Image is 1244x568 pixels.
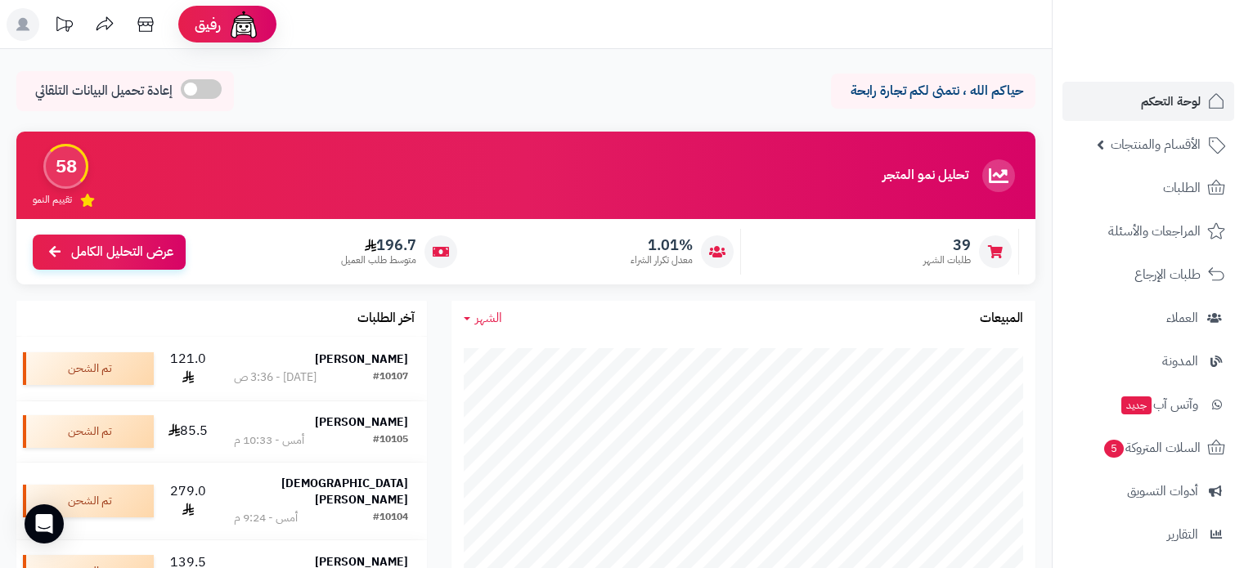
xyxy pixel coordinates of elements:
a: عرض التحليل الكامل [33,235,186,270]
h3: تحليل نمو المتجر [882,168,968,183]
span: إعادة تحميل البيانات التلقائي [35,82,173,101]
a: لوحة التحكم [1062,82,1234,121]
span: وآتس آب [1120,393,1198,416]
span: عرض التحليل الكامل [71,243,173,262]
span: 39 [923,236,971,254]
div: تم الشحن [23,485,154,517]
span: العملاء [1166,306,1198,329]
span: متوسط طلب العميل [341,253,416,267]
a: الشهر [464,309,502,328]
span: أدوات التسويق [1127,480,1198,503]
span: المدونة [1162,350,1198,373]
p: حياكم الله ، نتمنى لكم تجارة رابحة [843,82,1023,101]
a: التقارير [1062,515,1234,554]
strong: [PERSON_NAME] [315,414,408,431]
img: logo-2.png [1133,12,1228,47]
a: العملاء [1062,298,1234,338]
span: معدل تكرار الشراء [631,253,693,267]
span: 196.7 [341,236,416,254]
span: جديد [1121,396,1152,414]
a: طلبات الإرجاع [1062,255,1234,294]
a: السلات المتروكة5 [1062,428,1234,467]
h3: آخر الطلبات [357,311,415,326]
h3: المبيعات [980,311,1023,326]
td: 85.5 [160,401,215,462]
div: #10107 [373,369,408,386]
div: أمس - 10:33 م [234,432,304,449]
div: تم الشحن [23,352,154,385]
span: لوحة التحكم [1141,90,1201,113]
strong: [PERSON_NAME] [315,351,408,368]
span: تقييم النمو [33,193,72,207]
div: [DATE] - 3:36 ص [234,369,317,386]
span: طلبات الإرجاع [1134,263,1201,286]
span: 1.01% [631,236,693,254]
div: تم الشحن [23,415,154,448]
a: وآتس آبجديد [1062,385,1234,424]
span: السلات المتروكة [1103,436,1201,459]
td: 279.0 [160,463,215,539]
span: الطلبات [1163,177,1201,199]
span: المراجعات والأسئلة [1108,220,1201,243]
a: أدوات التسويق [1062,472,1234,511]
a: المدونة [1062,342,1234,381]
span: رفيق [195,15,221,34]
span: الأقسام والمنتجات [1111,133,1201,156]
img: ai-face.png [227,8,260,41]
strong: [DEMOGRAPHIC_DATA][PERSON_NAME] [281,475,408,508]
div: أمس - 9:24 م [234,510,298,526]
div: #10104 [373,510,408,526]
a: المراجعات والأسئلة [1062,212,1234,251]
a: تحديثات المنصة [43,8,84,45]
a: الطلبات [1062,168,1234,208]
td: 121.0 [160,337,215,400]
span: التقارير [1167,523,1198,546]
span: 5 [1104,440,1124,458]
div: Open Intercom Messenger [25,504,64,543]
div: #10105 [373,432,408,449]
span: الشهر [475,308,502,328]
span: طلبات الشهر [923,253,971,267]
